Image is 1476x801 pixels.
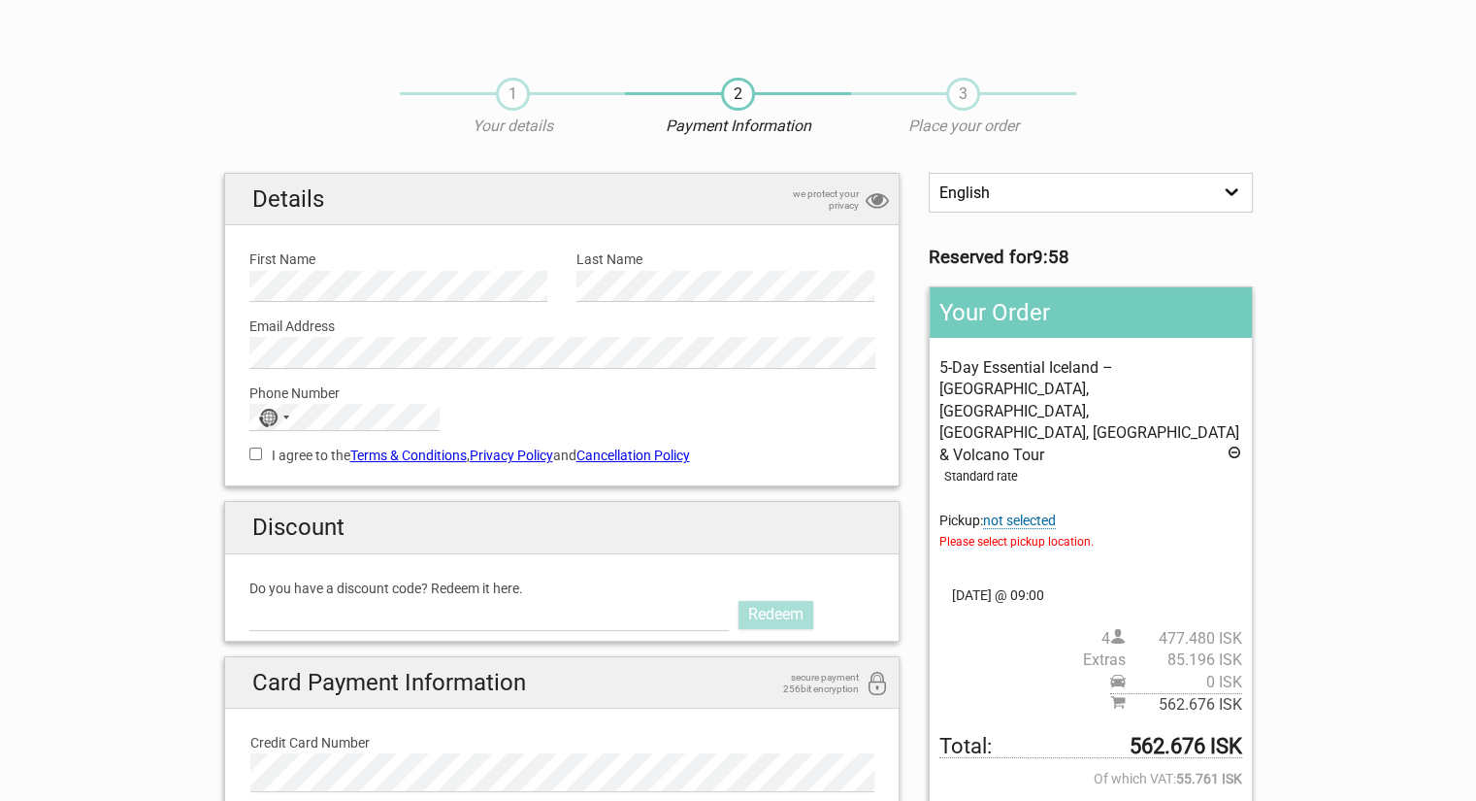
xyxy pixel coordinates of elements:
[249,249,547,270] label: First Name
[1083,650,1242,671] span: Extras
[939,768,1241,789] span: Of which VAT:
[249,316,875,337] label: Email Address
[1110,693,1242,716] span: Subtotal
[1110,672,1242,693] span: Pickup price
[470,448,553,463] a: Privacy Policy
[225,502,900,553] h2: Discount
[250,732,874,753] label: Credit Card Number
[1126,672,1242,693] span: 0 ISK
[762,672,859,695] span: secure payment 256bit encryption
[496,78,530,111] span: 1
[27,34,219,50] p: We're away right now. Please check back later!
[1101,628,1242,650] span: 4 person(s)
[249,578,875,599] label: Do you have a discount code? Redeem it here.
[249,383,875,404] label: Phone Number
[946,78,980,111] span: 3
[625,116,850,137] p: Payment Information
[225,174,900,225] h2: Details
[1033,247,1069,268] strong: 9:58
[939,584,1241,606] span: [DATE] @ 09:00
[939,358,1239,464] span: 5-Day Essential Iceland – [GEOGRAPHIC_DATA], [GEOGRAPHIC_DATA], [GEOGRAPHIC_DATA], [GEOGRAPHIC_DA...
[1130,736,1242,757] strong: 562.676 ISK
[1126,650,1242,671] span: 85.196 ISK
[350,448,467,463] a: Terms & Conditions
[929,247,1252,268] h3: Reserved for
[249,445,875,466] label: I agree to the , and
[866,672,889,698] i: 256bit encryption
[851,116,1076,137] p: Place your order
[939,513,1241,553] span: Pickup:
[250,405,299,430] button: Selected country
[939,736,1241,758] span: Total to be paid
[939,531,1241,552] span: Please select pickup location.
[225,657,900,709] h2: Card Payment Information
[223,30,246,53] button: Open LiveChat chat widget
[866,188,889,215] i: privacy protection
[576,448,690,463] a: Cancellation Policy
[983,513,1056,529] span: Change pickup place
[576,249,874,270] label: Last Name
[721,78,755,111] span: 2
[1126,694,1242,716] span: 562.676 ISK
[1176,768,1242,789] strong: 55.761 ISK
[738,601,813,628] a: Redeem
[400,116,625,137] p: Your details
[1126,628,1242,650] span: 477.480 ISK
[762,188,859,212] span: we protect your privacy
[930,287,1251,338] h2: Your Order
[944,466,1241,487] div: Standard rate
